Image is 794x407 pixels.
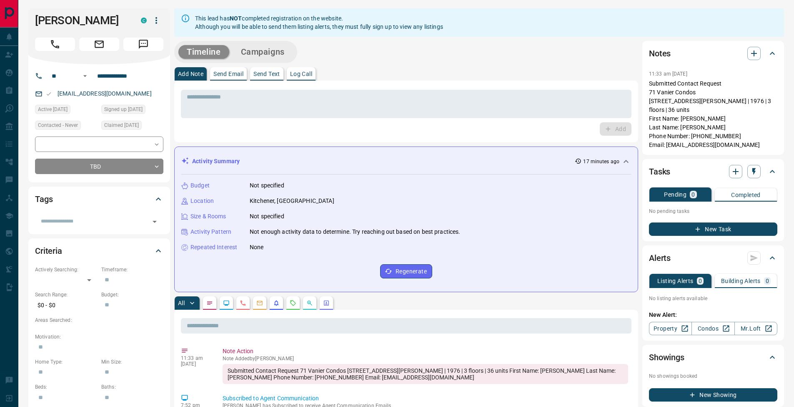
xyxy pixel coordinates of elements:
[223,347,628,356] p: Note Action
[233,45,293,59] button: Campaigns
[721,278,761,284] p: Building Alerts
[250,212,284,221] p: Not specified
[253,71,280,77] p: Send Text
[664,192,686,197] p: Pending
[80,71,90,81] button: Open
[123,38,163,51] span: Message
[190,212,226,221] p: Size & Rooms
[649,295,777,302] p: No listing alerts available
[101,105,163,116] div: Fri Sep 12 2025
[35,298,97,312] p: $0 - $0
[273,300,280,306] svg: Listing Alerts
[35,358,97,366] p: Home Type:
[101,121,163,132] div: Fri Sep 12 2025
[699,278,702,284] p: 0
[35,159,163,174] div: TBD
[35,241,163,261] div: Criteria
[250,228,461,236] p: Not enough activity data to determine. Try reaching out based on best practices.
[691,192,695,197] p: 0
[649,47,671,60] h2: Notes
[38,121,78,129] span: Contacted - Never
[35,333,163,341] p: Motivation:
[192,157,240,166] p: Activity Summary
[380,264,432,278] button: Regenerate
[731,192,761,198] p: Completed
[79,38,119,51] span: Email
[583,158,619,165] p: 17 minutes ago
[190,243,237,252] p: Repeated Interest
[195,11,443,34] div: This lead has completed registration on the website. Although you will be able to send them listi...
[35,189,163,209] div: Tags
[649,311,777,319] p: New Alert:
[181,154,631,169] div: Activity Summary17 minutes ago
[256,300,263,306] svg: Emails
[58,90,152,97] a: [EMAIL_ADDRESS][DOMAIN_NAME]
[649,251,671,265] h2: Alerts
[104,121,139,129] span: Claimed [DATE]
[691,322,734,335] a: Condos
[649,222,777,236] button: New Task
[35,192,53,206] h2: Tags
[766,278,769,284] p: 0
[223,356,628,361] p: Note Added by [PERSON_NAME]
[190,228,231,236] p: Activity Pattern
[206,300,213,306] svg: Notes
[649,351,684,364] h2: Showings
[178,45,229,59] button: Timeline
[250,181,284,190] p: Not specified
[178,300,185,306] p: All
[190,197,214,205] p: Location
[101,383,163,391] p: Baths:
[649,43,777,63] div: Notes
[141,18,147,23] div: condos.ca
[101,266,163,273] p: Timeframe:
[46,91,52,97] svg: Email Valid
[250,243,264,252] p: None
[35,291,97,298] p: Search Range:
[35,316,163,324] p: Areas Searched:
[223,300,230,306] svg: Lead Browsing Activity
[649,388,777,402] button: New Showing
[35,244,62,258] h2: Criteria
[223,364,628,384] div: Submitted Contact Request 71 Vanier Condos [STREET_ADDRESS][PERSON_NAME] | 1976 | 3 floors | 36 u...
[734,322,777,335] a: Mr.Loft
[649,165,670,178] h2: Tasks
[323,300,330,306] svg: Agent Actions
[101,358,163,366] p: Min Size:
[223,394,628,403] p: Subscribed to Agent Communication
[250,197,334,205] p: Kitchener, [GEOGRAPHIC_DATA]
[649,162,777,182] div: Tasks
[35,266,97,273] p: Actively Searching:
[38,105,68,114] span: Active [DATE]
[104,105,143,114] span: Signed up [DATE]
[35,38,75,51] span: Call
[101,291,163,298] p: Budget:
[649,347,777,367] div: Showings
[306,300,313,306] svg: Opportunities
[649,248,777,268] div: Alerts
[649,372,777,380] p: No showings booked
[35,14,128,27] h1: [PERSON_NAME]
[290,300,296,306] svg: Requests
[149,216,160,228] button: Open
[649,71,687,77] p: 11:33 am [DATE]
[290,71,312,77] p: Log Call
[190,181,210,190] p: Budget
[649,205,777,217] p: No pending tasks
[181,355,210,361] p: 11:33 am
[240,300,246,306] svg: Calls
[213,71,243,77] p: Send Email
[649,322,692,335] a: Property
[35,105,97,116] div: Fri Sep 12 2025
[230,15,242,22] strong: NOT
[35,383,97,391] p: Beds:
[178,71,203,77] p: Add Note
[657,278,694,284] p: Listing Alerts
[181,361,210,367] p: [DATE]
[649,79,777,149] p: Submitted Contact Request 71 Vanier Condos [STREET_ADDRESS][PERSON_NAME] | 1976 | 3 floors | 36 u...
